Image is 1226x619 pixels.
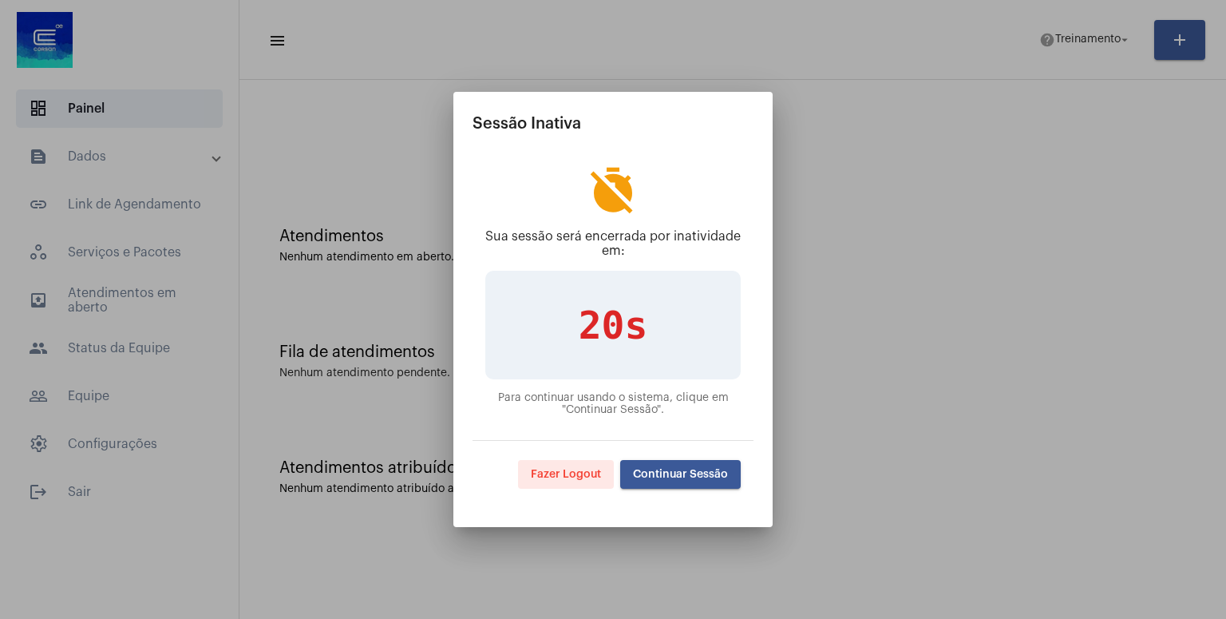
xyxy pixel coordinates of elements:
[473,111,753,137] h2: Sessão Inativa
[579,303,648,347] span: 20s
[587,165,639,216] mat-icon: timer_off
[485,229,741,258] p: Sua sessão será encerrada por inatividade em:
[485,392,741,416] p: Para continuar usando o sistema, clique em "Continuar Sessão".
[518,460,614,489] button: Fazer Logout
[531,469,601,480] span: Fazer Logout
[633,469,728,480] span: Continuar Sessão
[620,460,741,489] button: Continuar Sessão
